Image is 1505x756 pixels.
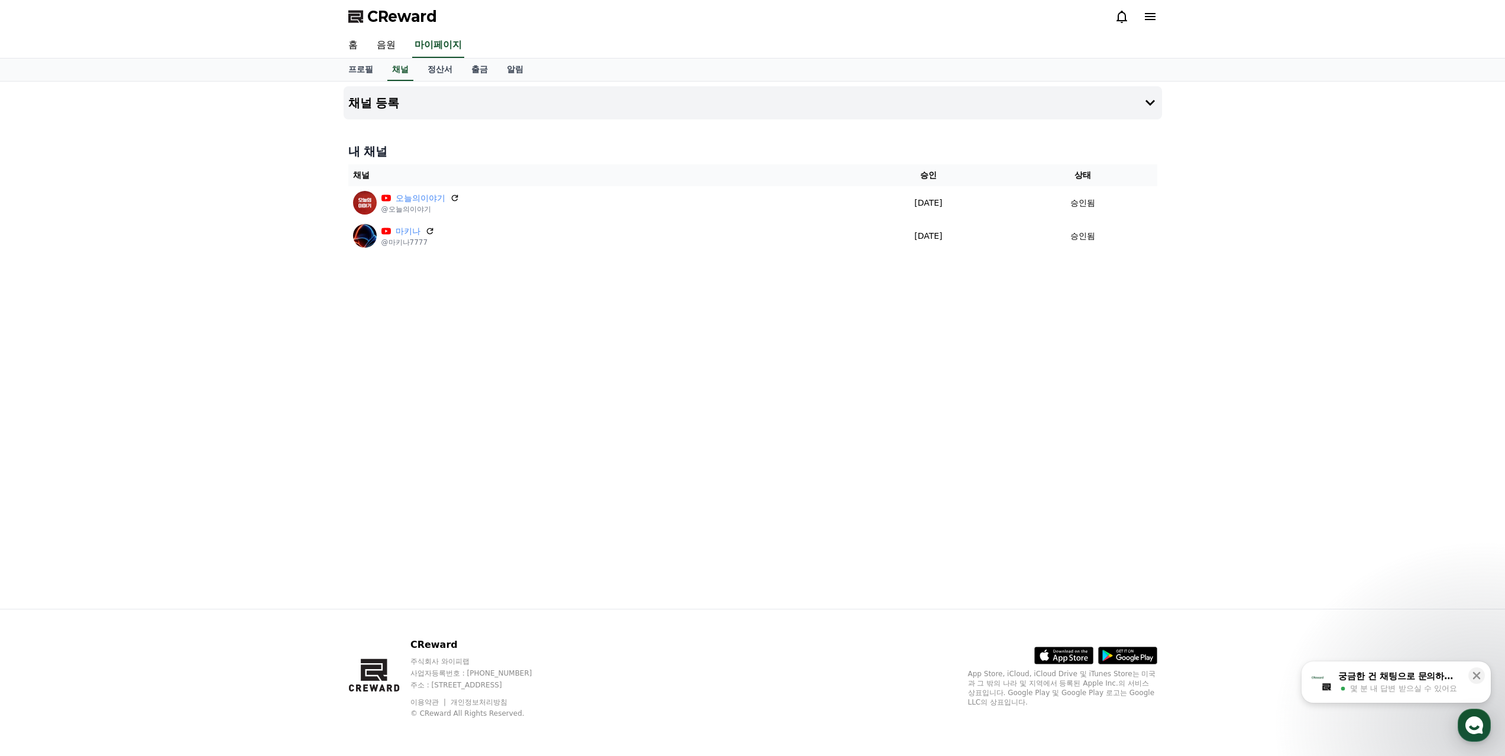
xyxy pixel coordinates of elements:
p: App Store, iCloud, iCloud Drive 및 iTunes Store는 미국과 그 밖의 나라 및 지역에서 등록된 Apple Inc.의 서비스 상표입니다. Goo... [968,669,1157,707]
th: 채널 [348,164,848,186]
p: 주소 : [STREET_ADDRESS] [410,680,555,690]
a: 정산서 [418,59,462,81]
p: @마키나7777 [381,238,435,247]
th: 상태 [1009,164,1157,186]
a: 마이페이지 [412,33,464,58]
a: CReward [348,7,437,26]
img: 오늘의이야기 [353,191,377,215]
span: CReward [367,7,437,26]
a: 프로필 [339,59,383,81]
img: 마키나 [353,224,377,248]
p: © CReward All Rights Reserved. [410,709,555,718]
p: [DATE] [852,197,1004,209]
h4: 내 채널 [348,143,1157,160]
a: 홈 [339,33,367,58]
p: @오늘의이야기 [381,205,459,214]
p: 승인됨 [1070,197,1095,209]
h4: 채널 등록 [348,96,400,109]
a: 개인정보처리방침 [451,698,507,706]
a: 이용약관 [410,698,448,706]
th: 승인 [847,164,1009,186]
p: 사업자등록번호 : [PHONE_NUMBER] [410,669,555,678]
p: 승인됨 [1070,230,1095,242]
a: 음원 [367,33,405,58]
p: 주식회사 와이피랩 [410,657,555,666]
a: 알림 [497,59,533,81]
a: 출금 [462,59,497,81]
p: [DATE] [852,230,1004,242]
a: 오늘의이야기 [396,192,445,205]
a: 채널 [387,59,413,81]
p: CReward [410,638,555,652]
button: 채널 등록 [344,86,1162,119]
a: 마키나 [396,225,420,238]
